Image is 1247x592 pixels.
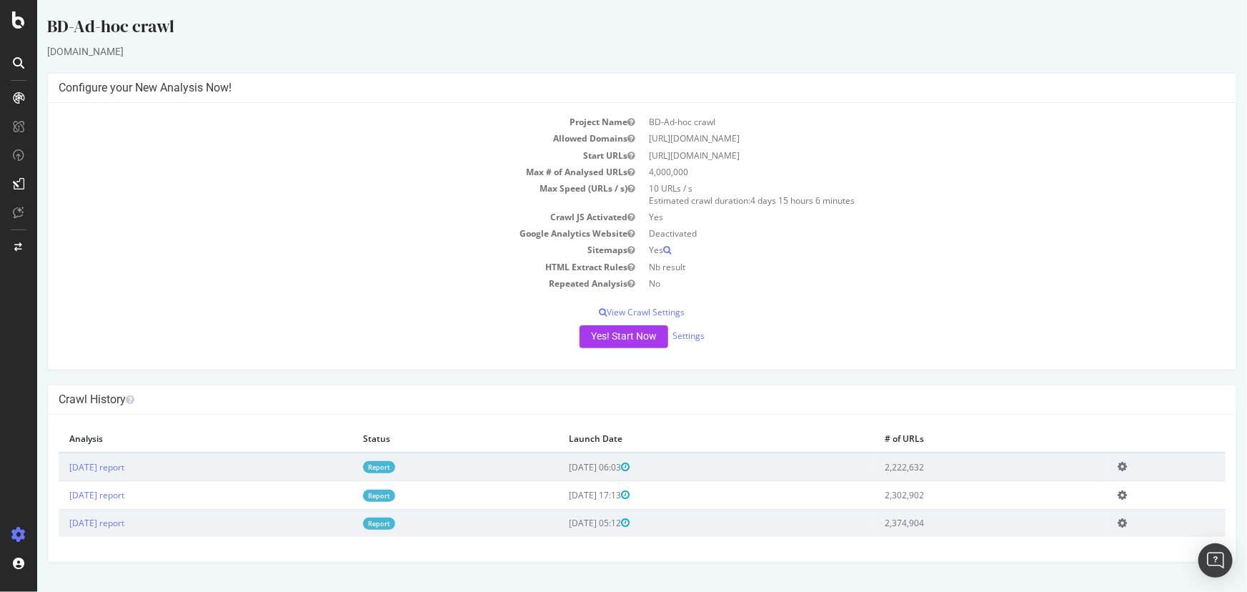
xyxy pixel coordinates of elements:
[326,490,358,502] a: Report
[21,393,1188,407] h4: Crawl History
[605,114,1189,130] td: BD-Ad-hoc crawl
[605,242,1189,258] td: Yes
[10,44,1200,59] div: [DOMAIN_NAME]
[605,209,1189,225] td: Yes
[605,164,1189,180] td: 4,000,000
[1198,543,1233,578] div: Open Intercom Messenger
[605,130,1189,147] td: [URL][DOMAIN_NAME]
[21,225,605,242] td: Google Analytics Website
[21,180,605,209] td: Max Speed (URLs / s)
[605,275,1189,292] td: No
[21,209,605,225] td: Crawl JS Activated
[326,461,358,473] a: Report
[21,306,1188,318] p: View Crawl Settings
[21,114,605,130] td: Project Name
[32,517,87,529] a: [DATE] report
[32,461,87,473] a: [DATE] report
[837,509,1070,537] td: 2,374,904
[532,461,592,473] span: [DATE] 06:03
[21,81,1188,95] h4: Configure your New Analysis Now!
[21,130,605,147] td: Allowed Domains
[10,14,1200,44] div: BD-Ad-hoc crawl
[837,453,1070,481] td: 2,222,632
[21,164,605,180] td: Max # of Analysed URLs
[326,518,358,530] a: Report
[21,275,605,292] td: Repeated Analysis
[635,330,667,342] a: Settings
[532,517,592,529] span: [DATE] 05:12
[605,180,1189,209] td: 10 URLs / s Estimated crawl duration:
[21,259,605,275] td: HTML Extract Rules
[32,489,87,501] a: [DATE] report
[542,325,631,348] button: Yes! Start Now
[605,147,1189,164] td: [URL][DOMAIN_NAME]
[837,481,1070,509] td: 2,302,902
[605,259,1189,275] td: Nb result
[605,225,1189,242] td: Deactivated
[837,425,1070,453] th: # of URLs
[521,425,837,453] th: Launch Date
[21,242,605,258] td: Sitemaps
[21,425,315,453] th: Analysis
[714,194,818,207] span: 4 days 15 hours 6 minutes
[532,489,592,501] span: [DATE] 17:13
[315,425,521,453] th: Status
[21,147,605,164] td: Start URLs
